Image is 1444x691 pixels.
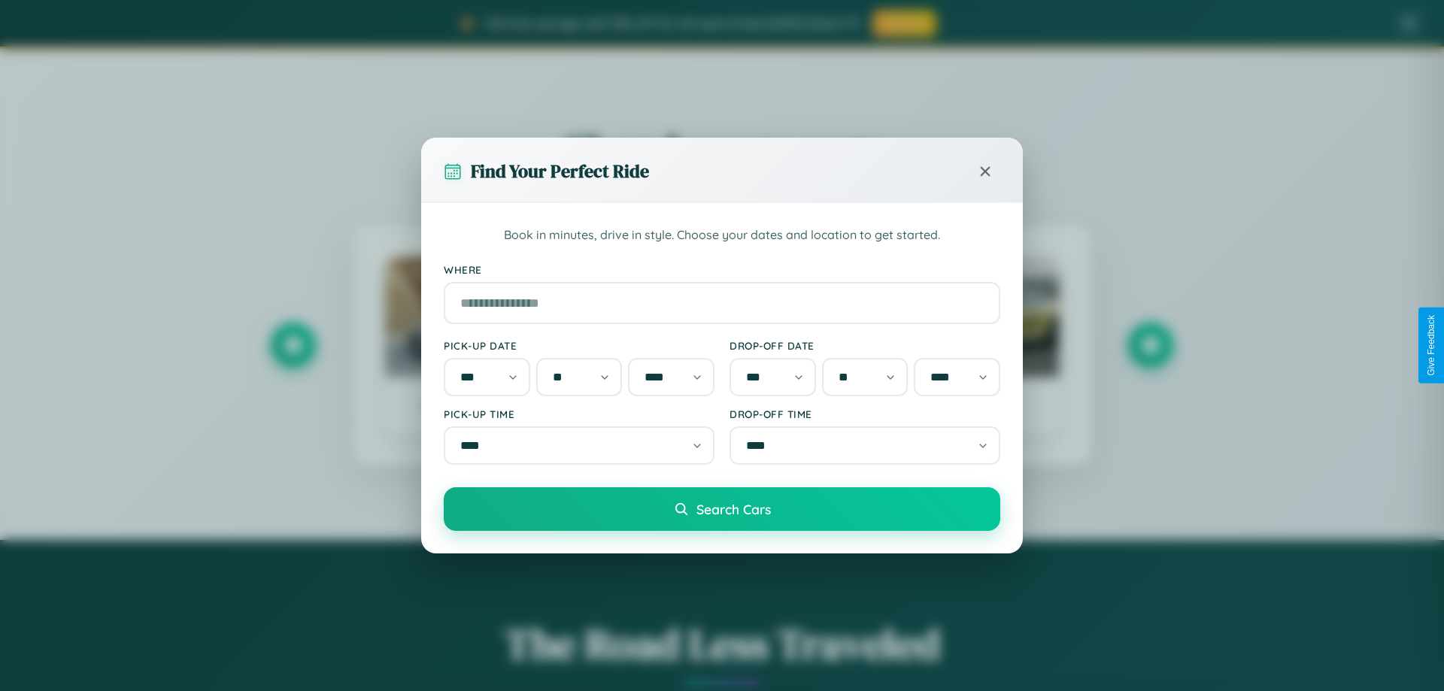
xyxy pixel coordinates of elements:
h3: Find Your Perfect Ride [471,159,649,183]
label: Drop-off Date [730,339,1000,352]
label: Drop-off Time [730,408,1000,420]
button: Search Cars [444,487,1000,531]
span: Search Cars [696,501,771,517]
label: Where [444,263,1000,276]
label: Pick-up Date [444,339,714,352]
p: Book in minutes, drive in style. Choose your dates and location to get started. [444,226,1000,245]
label: Pick-up Time [444,408,714,420]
